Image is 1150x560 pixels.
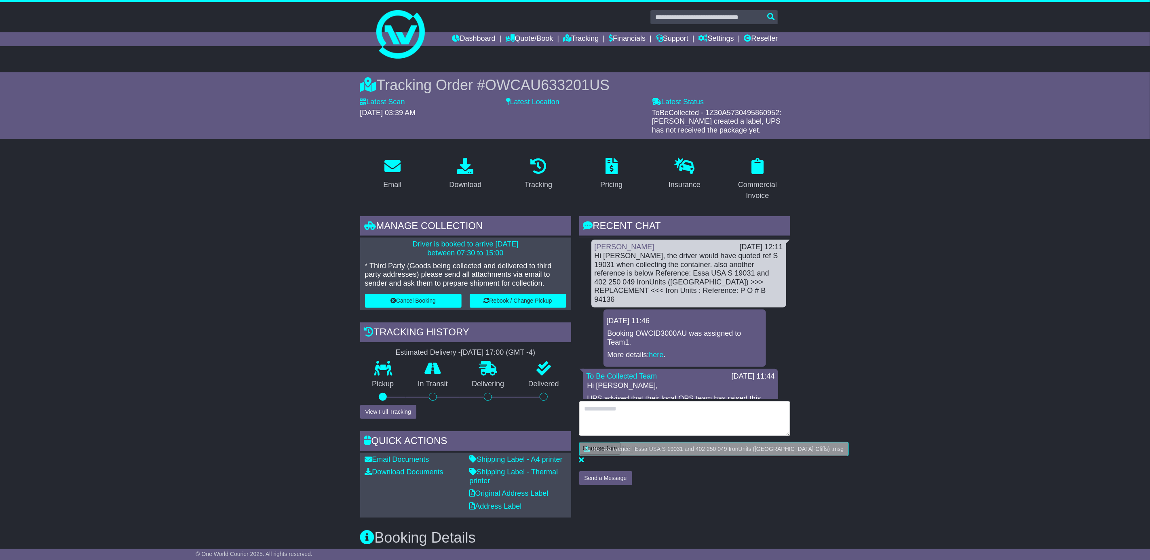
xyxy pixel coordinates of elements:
div: Insurance [669,179,701,190]
div: [DATE] 17:00 (GMT -4) [461,348,535,357]
div: [DATE] 11:44 [732,372,775,381]
div: Pricing [600,179,622,190]
a: Settings [698,32,734,46]
a: Shipping Label - A4 printer [470,455,563,463]
span: OWCAU633201US [485,77,610,93]
div: [DATE] 12:11 [740,243,783,252]
span: ToBeCollected - 1Z30A5730495860952: [PERSON_NAME] created a label, UPS has not received the packa... [652,109,781,134]
a: Reseller [744,32,778,46]
div: Estimated Delivery - [360,348,571,357]
button: Rebook / Change Pickup [470,294,566,308]
div: Tracking Order # [360,76,790,94]
a: Support [656,32,688,46]
a: Insurance [663,155,706,193]
div: [DATE] 11:46 [607,317,763,326]
a: Dashboard [452,32,496,46]
p: Driver is booked to arrive [DATE] between 07:30 to 15:00 [365,240,566,257]
label: Latest Scan [360,98,405,107]
a: Pricing [595,155,628,193]
p: Hi [PERSON_NAME], [587,381,774,390]
a: [PERSON_NAME] [595,243,654,251]
a: Quote/Book [505,32,553,46]
p: Delivering [460,380,517,389]
a: Original Address Label [470,489,549,497]
a: Download Documents [365,468,443,476]
p: More details: . [608,351,762,360]
div: Quick Actions [360,431,571,453]
div: RECENT CHAT [579,216,790,238]
div: Hi [PERSON_NAME], the driver would have quoted ref S 19031 when collecting the container. also an... [595,252,783,304]
span: [DATE] 03:39 AM [360,109,416,117]
a: Tracking [563,32,599,46]
p: Booking OWCID3000AU was assigned to Team1. [608,329,762,347]
div: Email [383,179,401,190]
label: Latest Location [506,98,559,107]
div: Tracking [525,179,552,190]
p: UPS advised that their local OPS team has raised this case to StarTrack already. To assist with t... [587,394,774,421]
p: In Transit [406,380,460,389]
span: © One World Courier 2025. All rights reserved. [196,551,312,557]
a: Address Label [470,502,522,510]
button: View Full Tracking [360,405,416,419]
a: Email [378,155,407,193]
p: * Third Party (Goods being collected and delivered to third party addresses) please send all atta... [365,262,566,288]
a: To Be Collected Team [587,372,657,380]
a: Email Documents [365,455,429,463]
button: Send a Message [579,471,632,485]
h3: Booking Details [360,530,790,546]
div: Commercial Invoice [730,179,785,201]
a: Financials [609,32,646,46]
p: Pickup [360,380,406,389]
a: Download [444,155,487,193]
a: Shipping Label - Thermal printer [470,468,558,485]
a: here [649,351,664,359]
div: Manage collection [360,216,571,238]
label: Latest Status [652,98,704,107]
p: Delivered [516,380,571,389]
div: Tracking history [360,322,571,344]
div: Download [449,179,481,190]
a: Tracking [519,155,557,193]
button: Cancel Booking [365,294,462,308]
a: Commercial Invoice [725,155,790,204]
